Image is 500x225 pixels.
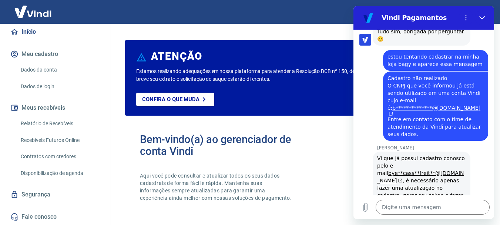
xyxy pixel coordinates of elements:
[18,133,102,148] a: Recebíveis Futuros Online
[18,166,102,181] a: Disponibilização de agenda
[9,209,102,225] a: Fale conosco
[151,53,202,60] h6: ATENÇÃO
[18,79,102,94] a: Dados de login
[136,67,404,83] p: Estamos realizando adequações em nossa plataforma para atender a Resolução BCB nº 150, de [DATE]....
[136,93,214,106] a: Confira o que muda
[9,46,102,62] button: Meu cadastro
[464,5,491,19] button: Sair
[18,149,102,164] a: Contratos com credores
[353,6,494,219] iframe: Janela de mensagens
[9,186,102,203] a: Segurança
[9,100,102,116] button: Meus recebíveis
[140,133,304,157] h2: Bem-vindo(a) ao gerenciador de conta Vindi
[142,96,199,103] p: Confira o que muda
[9,24,102,40] a: Início
[140,172,293,202] p: Aqui você pode consultar e atualizar todos os seus dados cadastrais de forma fácil e rápida. Mant...
[9,0,57,23] img: Vindi
[18,116,102,131] a: Relatório de Recebíveis
[18,62,102,77] a: Dados da conta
